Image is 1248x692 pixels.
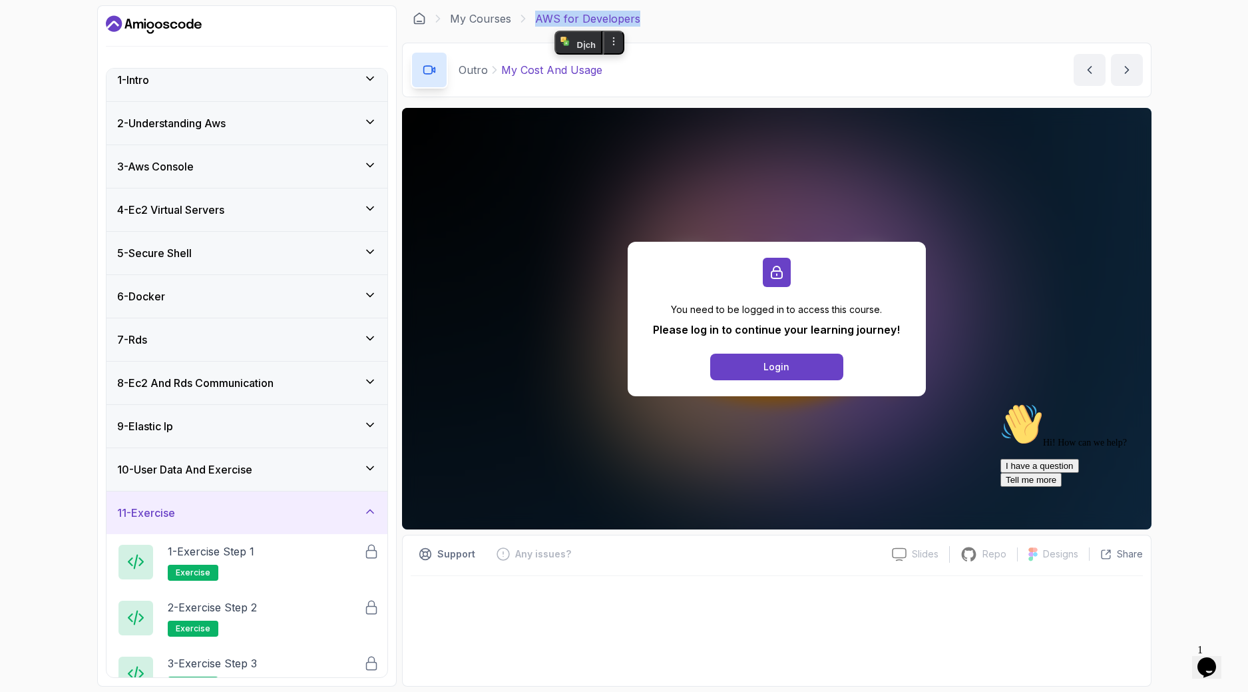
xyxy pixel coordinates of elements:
button: 7-Rds [106,318,387,361]
iframe: chat widget [995,398,1235,632]
h3: 10 - User Data And Exercise [117,462,252,478]
a: My Courses [450,11,511,27]
button: previous content [1074,54,1106,86]
span: exercise [176,623,210,634]
h3: 11 - Exercise [117,505,175,521]
button: 10-User Data And Exercise [106,448,387,491]
iframe: chat widget [1192,639,1235,679]
button: 1-Exercise Step 1exercise [117,543,377,581]
button: 11-Exercise [106,492,387,534]
p: Repo [982,547,1006,561]
p: 2 - Exercise Step 2 [168,599,257,615]
h3: 9 - Elastic Ip [117,418,173,434]
a: Dashboard [413,12,426,25]
a: Dashboard [106,14,202,35]
p: AWS for Developers [535,11,640,27]
button: Login [710,354,843,380]
button: 2-Exercise Step 2exercise [117,599,377,637]
span: exercise [176,567,210,578]
h3: 4 - Ec2 Virtual Servers [117,202,224,218]
p: 1 - Exercise Step 1 [168,543,254,559]
span: Hi! How can we help? [5,40,132,50]
button: 9-Elastic Ip [106,405,387,448]
button: 1-Intro [106,59,387,101]
button: 6-Docker [106,275,387,318]
h3: 7 - Rds [117,332,147,348]
h3: 5 - Secure Shell [117,245,192,261]
button: 8-Ec2 And Rds Communication [106,362,387,404]
p: Support [437,547,475,561]
p: Please log in to continue your learning journey! [653,322,900,338]
button: next content [1111,54,1143,86]
p: Any issues? [515,547,571,561]
h3: 8 - Ec2 And Rds Communication [117,375,274,391]
div: Login [763,360,789,374]
img: :wave: [5,5,48,48]
div: 👋Hi! How can we help?I have a questionTell me more [5,5,245,89]
button: 2-Understanding Aws [106,102,387,145]
h3: 1 - Intro [117,72,149,88]
button: Tell me more [5,75,67,89]
p: 3 - Exercise Step 3 [168,655,257,671]
p: You need to be logged in to access this course. [653,303,900,316]
button: 3-Aws Console [106,145,387,188]
p: Slides [912,547,938,561]
p: Outro [459,62,488,78]
h3: 6 - Docker [117,288,165,304]
h3: 2 - Understanding Aws [117,115,226,131]
h3: 3 - Aws Console [117,159,194,174]
button: 4-Ec2 Virtual Servers [106,188,387,231]
button: I have a question [5,61,84,75]
button: Support button [411,543,483,565]
p: My Cost And Usage [501,62,602,78]
button: 5-Secure Shell [106,232,387,274]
